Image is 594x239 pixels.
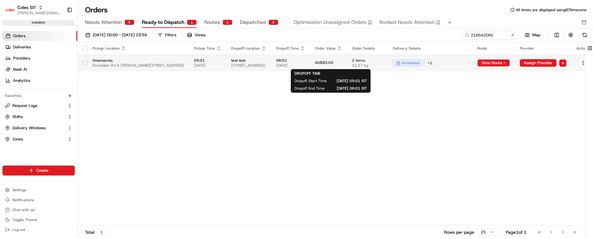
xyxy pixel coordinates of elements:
span: Needs Attention [85,19,122,26]
button: [DATE] 00:00 - [DATE] 23:59 [83,31,150,39]
a: Zones [5,136,65,142]
span: Dropoff End Time [295,86,325,91]
button: Log out [2,225,75,234]
a: Shifts [5,114,65,120]
span: Log out [12,227,25,232]
div: Pickup Location [92,46,184,51]
button: Filters [155,31,179,39]
span: Providers [13,55,30,61]
a: Orders [2,31,77,41]
a: Powered byPylon [44,105,75,110]
div: Filters [165,32,176,38]
div: 📗 [6,91,11,95]
a: 💻API Documentation [50,87,102,99]
button: Toggle Theme [2,215,75,224]
div: Actions [576,46,590,51]
span: Notifications [12,197,34,202]
span: [DATE] [194,63,221,68]
span: Create [36,168,48,173]
button: Shifts [2,112,75,122]
button: Coles SIT [17,4,36,11]
span: 2 items [352,58,383,63]
a: 📗Knowledge Base [4,87,50,99]
span: [DATE] 05:01 IST [337,78,367,83]
span: Shifts [12,114,23,120]
span: API Documentation [59,90,100,96]
span: Analytics [13,78,30,83]
a: Nash AI [2,64,77,74]
button: Assign Provider [520,59,556,67]
a: Providers [2,53,77,63]
button: Settings [2,186,75,194]
div: 0 [268,20,278,25]
div: Page 1 of 1 [506,229,527,235]
span: Views [195,32,205,38]
span: scheduled [402,60,420,65]
button: View Route [477,59,510,67]
span: Toggle Theme [12,217,37,222]
span: [DATE] [276,63,305,68]
button: Refresh [580,31,589,39]
span: DROPOFF TIME [295,71,320,76]
span: Greenacres [92,58,184,63]
div: Order Details [352,46,383,51]
button: Zones [2,134,75,144]
span: Deliveries [13,44,31,50]
div: Delivery Details [393,46,467,51]
div: We're available if you need us! [21,65,79,70]
span: 05:01 [194,58,221,63]
div: Dropoff Location [231,46,266,51]
div: Order Value [315,46,342,51]
span: [DATE] 06:01 IST [335,86,367,91]
span: AU$83.00 [315,60,333,65]
span: Zones [12,136,23,142]
div: Provider [520,46,566,51]
span: test test [231,58,266,63]
span: Floriedale Rd & [PERSON_NAME][STREET_ADDRESS] [92,63,184,68]
a: Analytics [2,76,77,86]
span: Pylon [62,105,75,110]
span: [STREET_ADDRESS] [231,63,266,68]
span: 21.57 kg [352,63,383,68]
button: Start new chat [106,61,113,69]
div: + 1 [424,60,436,66]
div: 0 [124,20,134,25]
a: Delivery Windows [5,125,65,131]
span: Ready to Dispatch [142,19,184,26]
span: Booked Needs Attention [380,19,435,26]
span: Settings [12,188,26,193]
button: Delivery Windows [2,123,75,133]
input: Type to search [462,31,518,39]
img: Coles SIT [5,5,15,15]
div: 1 [223,20,232,25]
span: Delivery Windows [12,125,46,131]
span: Nash AI [13,67,27,72]
div: 💻 [52,91,57,95]
div: 1 [97,229,106,236]
a: Deliveries [2,42,77,52]
input: Clear [16,40,102,46]
button: [PERSON_NAME][EMAIL_ADDRESS][PERSON_NAME][PERSON_NAME][DOMAIN_NAME] [17,11,62,15]
span: Optimization Unassigned Orders [294,19,367,26]
span: Map [532,32,540,38]
div: sandbox [2,20,75,26]
div: Total [85,229,106,236]
div: Pickup Time [194,46,221,51]
span: Request Logs [12,103,37,108]
h1: Orders [85,5,108,15]
span: Routes [204,19,220,26]
button: Views [184,31,208,39]
div: Start new chat [21,59,102,65]
p: Rows per page [444,229,474,235]
img: Nash [6,6,19,19]
span: All times are displayed using IST timezone [516,7,587,12]
img: 1736555255976-a54dd68f-1ca7-489b-9aae-adbdc363a1c4 [6,59,17,70]
span: Orders [13,33,25,39]
span: Dropoff Start Time [295,78,327,83]
button: Coles SITColes SIT[PERSON_NAME][EMAIL_ADDRESS][PERSON_NAME][PERSON_NAME][DOMAIN_NAME] [2,2,64,17]
div: Dropoff Time [276,46,305,51]
p: Welcome 👋 [6,25,113,35]
button: Request Logs [2,101,75,111]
